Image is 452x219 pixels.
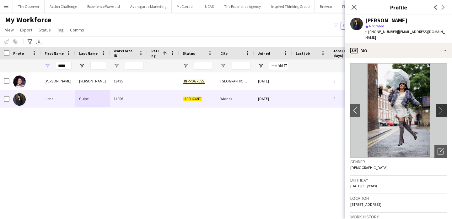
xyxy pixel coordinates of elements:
[369,24,384,28] span: Not rated
[330,90,370,107] div: 0
[110,72,148,90] div: 13495
[254,72,292,90] div: [DATE]
[90,62,106,70] input: Last Name Filter Input
[13,93,26,106] img: Liene Gulbe
[217,90,254,107] div: Widnes
[79,51,98,56] span: Last Name
[56,62,72,70] input: First Name Filter Input
[232,62,250,70] input: City Filter Input
[350,177,447,183] h3: Birthday
[220,63,226,69] button: Open Filter Menu
[365,18,407,23] div: [PERSON_NAME]
[183,79,205,84] span: In progress
[200,0,219,13] button: UCAS
[219,0,266,13] button: The Experience Agency
[57,27,64,33] span: Tag
[5,15,51,25] span: My Workforce
[82,0,125,13] button: Experience Wave Ltd
[258,63,264,69] button: Open Filter Menu
[39,27,51,33] span: Status
[269,62,288,70] input: Joined Filter Input
[5,27,14,33] span: View
[217,72,254,90] div: [GEOGRAPHIC_DATA]
[345,3,452,11] h3: Profile
[194,62,213,70] input: Status Filter Input
[183,51,195,56] span: Status
[350,195,447,201] h3: Location
[151,48,160,58] span: Rating
[41,90,75,107] div: Liene
[45,51,64,56] span: First Name
[13,76,26,88] img: CHARLIENE MCELHINNEY
[341,22,372,30] button: Everyone4,612
[350,183,377,188] span: [DATE] (38 years)
[254,90,292,107] div: [DATE]
[75,72,110,90] div: [PERSON_NAME]
[13,0,45,13] button: The Observer
[13,51,24,56] span: Photo
[67,26,87,34] a: Comms
[220,51,228,56] span: City
[45,0,82,13] button: Action Challenge
[350,63,447,158] img: Crew avatar or photo
[41,72,75,90] div: [PERSON_NAME]
[79,63,85,69] button: Open Filter Menu
[345,43,452,58] div: Bio
[110,90,148,107] div: 14006
[315,0,337,13] button: Brewco
[365,29,398,34] span: t. [PHONE_NUMBER]
[266,0,315,13] button: Inspired Thinking Group
[330,72,370,90] div: 0
[114,48,136,58] span: Workforce ID
[20,27,32,33] span: Export
[333,48,359,58] span: Jobs (last 90 days)
[350,165,388,170] span: [DEMOGRAPHIC_DATA]
[365,29,445,40] span: | [EMAIL_ADDRESS][DOMAIN_NAME]
[258,51,270,56] span: Joined
[183,63,188,69] button: Open Filter Menu
[114,63,119,69] button: Open Filter Menu
[337,0,362,13] button: Fix Radio
[45,63,50,69] button: Open Filter Menu
[183,97,202,101] span: Applicant
[35,38,43,46] app-action-btn: Export XLSX
[3,26,16,34] a: View
[125,0,172,13] button: Avantgarde Marketing
[70,27,84,33] span: Comms
[350,159,447,165] h3: Gender
[18,26,35,34] a: Export
[55,26,66,34] a: Tag
[75,90,110,107] div: Gulbe
[434,145,447,158] div: Open photos pop-in
[125,62,144,70] input: Workforce ID Filter Input
[26,38,34,46] app-action-btn: Advanced filters
[36,26,53,34] a: Status
[350,202,381,207] span: [STREET_ADDRESS]
[172,0,200,13] button: McCurrach
[296,51,310,56] span: Last job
